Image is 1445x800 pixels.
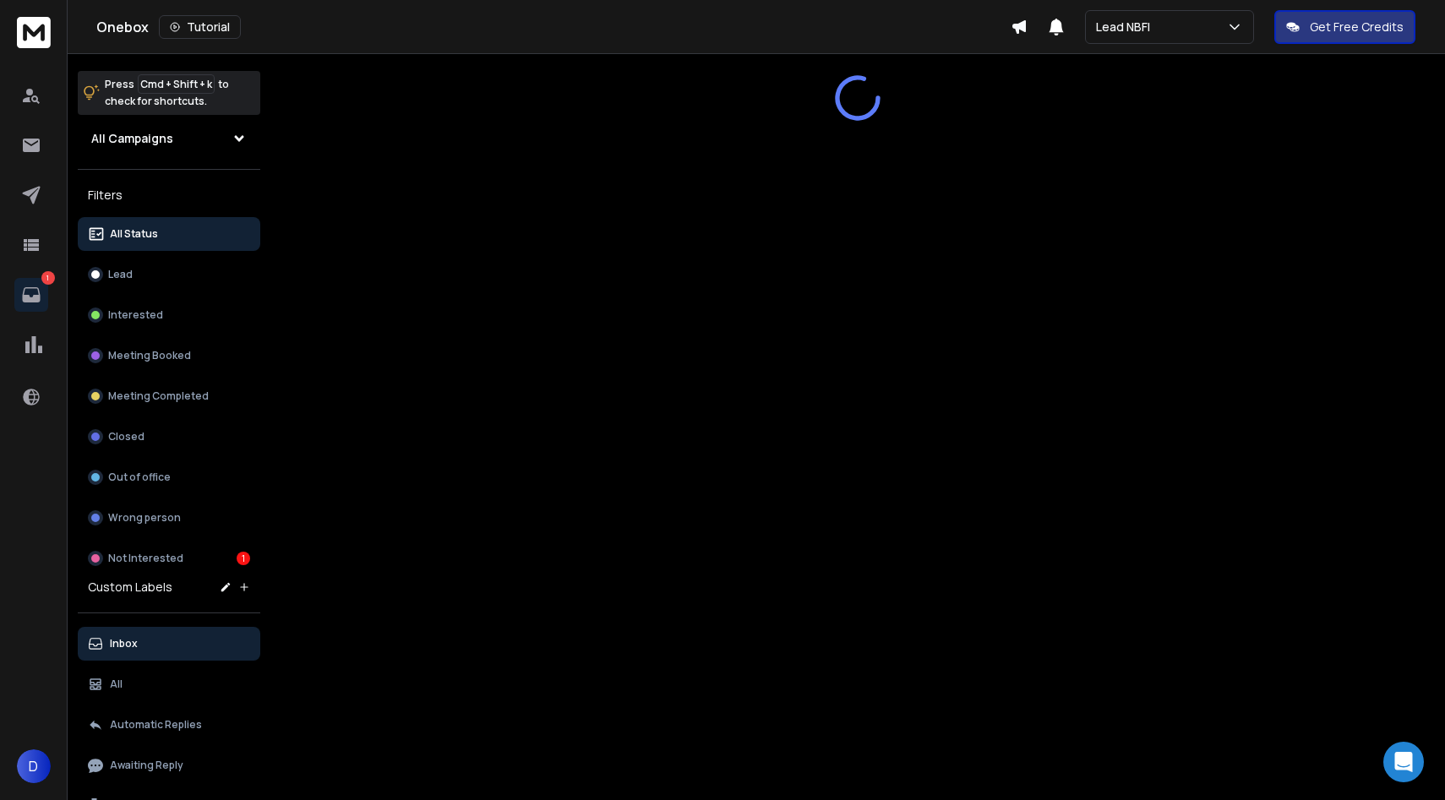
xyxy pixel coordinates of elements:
[78,708,260,742] button: Automatic Replies
[108,268,133,281] p: Lead
[78,379,260,413] button: Meeting Completed
[110,227,158,241] p: All Status
[78,501,260,535] button: Wrong person
[14,278,48,312] a: 1
[78,122,260,155] button: All Campaigns
[108,349,191,362] p: Meeting Booked
[78,339,260,373] button: Meeting Booked
[41,271,55,285] p: 1
[110,678,123,691] p: All
[78,667,260,701] button: All
[17,749,51,783] button: D
[96,15,1011,39] div: Onebox
[108,511,181,525] p: Wrong person
[1310,19,1404,35] p: Get Free Credits
[78,541,260,575] button: Not Interested1
[78,460,260,494] button: Out of office
[108,552,183,565] p: Not Interested
[78,183,260,207] h3: Filters
[1383,742,1424,782] div: Open Intercom Messenger
[110,718,202,732] p: Automatic Replies
[138,74,215,94] span: Cmd + Shift + k
[88,579,172,596] h3: Custom Labels
[91,130,173,147] h1: All Campaigns
[78,627,260,661] button: Inbox
[78,298,260,332] button: Interested
[108,389,209,403] p: Meeting Completed
[237,552,250,565] div: 1
[110,759,183,772] p: Awaiting Reply
[108,308,163,322] p: Interested
[110,637,138,650] p: Inbox
[105,76,229,110] p: Press to check for shortcuts.
[78,258,260,291] button: Lead
[108,430,144,444] p: Closed
[159,15,241,39] button: Tutorial
[78,420,260,454] button: Closed
[108,471,171,484] p: Out of office
[1096,19,1157,35] p: Lead NBFI
[78,217,260,251] button: All Status
[78,748,260,782] button: Awaiting Reply
[1274,10,1415,44] button: Get Free Credits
